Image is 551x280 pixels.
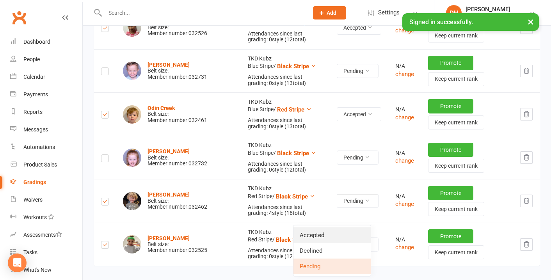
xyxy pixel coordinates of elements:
[8,253,27,272] div: Open Intercom Messenger
[293,227,371,243] a: Accepted
[395,156,414,165] button: change
[409,18,473,26] span: Signed in successfully.
[123,192,141,210] img: Enzo le Roux
[10,156,82,174] a: Product Sales
[428,245,484,259] button: Keep current rank
[23,56,40,62] div: People
[428,72,484,86] button: Keep current rank
[23,39,50,45] div: Dashboard
[23,267,52,273] div: What's New
[327,10,336,16] span: Add
[395,106,414,112] div: N/A
[276,193,308,200] span: Black Stripe
[337,194,379,208] button: Pending
[23,144,55,150] div: Automations
[248,31,323,43] div: Attendances since last grading: 0 style ( 12 total)
[148,192,207,210] div: Belt size: Member number: 032462
[10,261,82,279] a: What's New
[123,149,141,167] img: Emma Towey
[428,186,473,200] button: Promote
[395,199,414,209] button: change
[466,13,515,20] div: [PERSON_NAME]-Do
[148,191,190,198] a: [PERSON_NAME]
[10,121,82,138] a: Messages
[123,235,141,253] img: Clark van Wayenburg
[395,69,414,79] button: change
[428,229,473,243] button: Promote
[23,161,57,168] div: Product Sales
[277,149,316,158] button: Black Stripe
[277,106,304,113] span: Red Stripe
[10,51,82,68] a: People
[10,138,82,156] a: Automations
[248,204,323,216] div: Attendances since last grading: 4 style ( 16 total)
[148,105,207,123] div: Belt size: Member number: 032461
[248,248,323,260] div: Attendances since last grading: 0 style ( 12 total)
[337,107,381,121] button: Accepted
[103,7,303,18] input: Search...
[148,149,207,167] div: Belt size: Member number: 032732
[23,109,43,115] div: Reports
[148,235,190,241] a: [PERSON_NAME]
[276,192,315,201] button: Black Stripe
[241,49,330,92] td: TKD Kubz Blue Stripe /
[10,103,82,121] a: Reports
[23,214,47,220] div: Workouts
[148,62,207,80] div: Belt size: Member number: 032731
[23,91,48,97] div: Payments
[10,174,82,191] a: Gradings
[241,223,330,266] td: TKD Kubz Red Stripe /
[277,63,309,70] span: Black Stripe
[23,74,45,80] div: Calendar
[395,243,414,252] button: change
[148,148,190,154] a: [PERSON_NAME]
[23,126,48,133] div: Messages
[10,33,82,51] a: Dashboard
[428,56,473,70] button: Promote
[9,8,29,27] a: Clubworx
[23,179,46,185] div: Gradings
[241,92,330,136] td: TKD Kubz Blue Stripe /
[395,237,414,243] div: N/A
[428,115,484,129] button: Keep current rank
[428,202,484,216] button: Keep current rank
[10,226,82,244] a: Assessments
[276,235,315,245] button: Black Stripe
[428,159,484,173] button: Keep current rank
[293,259,371,274] a: Pending
[10,191,82,209] a: Waivers
[428,99,473,113] button: Promote
[446,5,462,21] div: DH
[248,117,323,129] div: Attendances since last grading: 0 style ( 13 total)
[337,151,379,165] button: Pending
[148,105,175,111] a: Odin Creek
[395,150,414,156] div: N/A
[10,244,82,261] a: Tasks
[148,236,207,253] div: Belt size: Member number: 032525
[10,68,82,86] a: Calendar
[395,193,414,199] div: N/A
[428,28,484,43] button: Keep current rank
[248,161,323,173] div: Attendances since last grading: 0 style ( 12 total)
[23,197,43,203] div: Waivers
[10,86,82,103] a: Payments
[241,136,330,179] td: TKD Kubz Blue Stripe /
[277,105,312,114] button: Red Stripe
[466,6,515,13] div: [PERSON_NAME]
[23,249,37,255] div: Tasks
[10,209,82,226] a: Workouts
[148,62,190,68] a: [PERSON_NAME]
[428,143,473,157] button: Promote
[23,232,62,238] div: Assessments
[337,64,379,78] button: Pending
[248,74,323,86] div: Attendances since last grading: 0 style ( 13 total)
[277,62,316,71] button: Black Stripe
[313,6,346,19] button: Add
[378,4,400,21] span: Settings
[293,243,371,259] a: Declined
[123,62,141,80] img: Jack Towey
